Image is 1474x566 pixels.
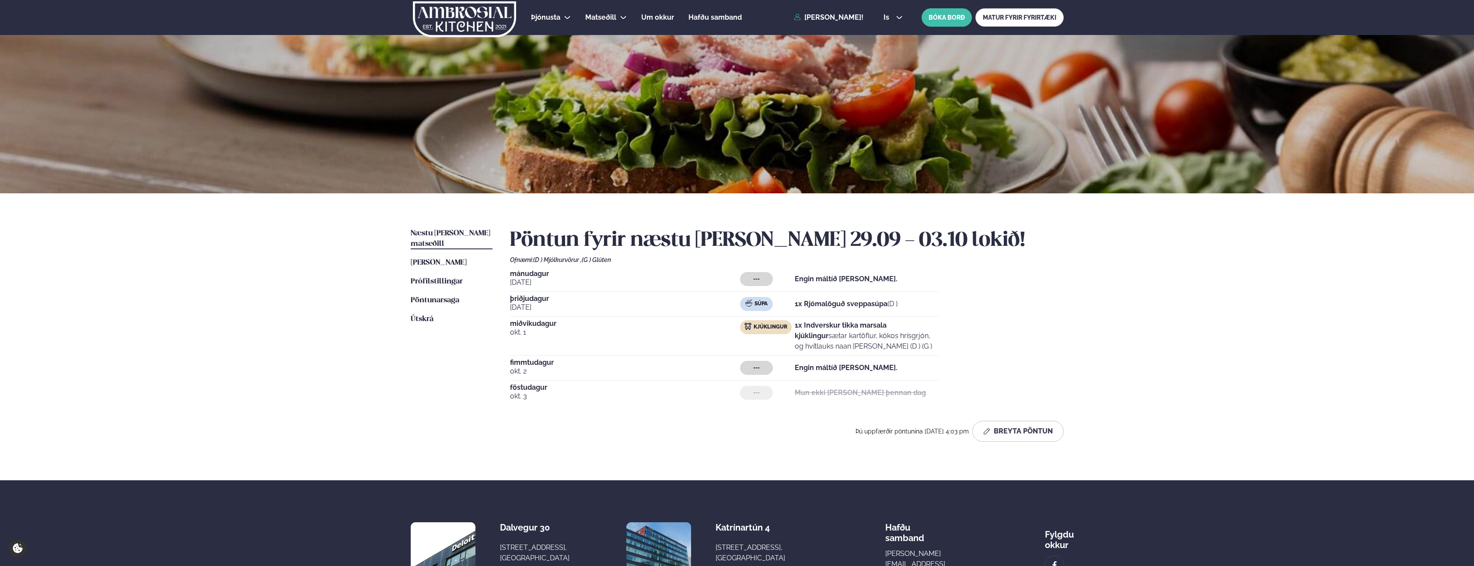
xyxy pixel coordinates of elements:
[411,230,490,248] span: Næstu [PERSON_NAME] matseðill
[411,259,467,266] span: [PERSON_NAME]
[411,297,459,304] span: Pöntunarsaga
[533,256,582,263] span: (D ) Mjólkurvörur ,
[922,8,972,27] button: BÓKA BORÐ
[688,12,742,23] a: Hafðu samband
[411,315,433,323] span: Útskrá
[531,12,560,23] a: Þjónusta
[411,228,492,249] a: Næstu [PERSON_NAME] matseðill
[510,359,740,366] span: fimmtudagur
[745,300,752,307] img: soup.svg
[877,14,909,21] button: is
[972,421,1064,442] button: Breyta Pöntun
[688,13,742,21] span: Hafðu samband
[500,542,569,563] div: [STREET_ADDRESS], [GEOGRAPHIC_DATA]
[411,314,433,325] a: Útskrá
[753,276,760,283] span: ---
[411,295,459,306] a: Pöntunarsaga
[510,302,740,313] span: [DATE]
[9,539,27,557] a: Cookie settings
[510,256,1064,263] div: Ofnæmi:
[795,321,887,340] strong: 1x Indverskur tikka marsala kjúklingur
[794,14,863,21] a: [PERSON_NAME]!
[641,13,674,21] span: Um okkur
[585,12,616,23] a: Matseðill
[510,384,740,391] span: föstudagur
[754,324,787,331] span: Kjúklingur
[510,270,740,277] span: mánudagur
[510,366,740,377] span: okt. 2
[531,13,560,21] span: Þjónusta
[510,228,1064,253] h2: Pöntun fyrir næstu [PERSON_NAME] 29.09 - 03.10 lokið!
[795,300,887,308] strong: 1x Rjómalöguð sveppasúpa
[500,522,569,533] div: Dalvegur 30
[510,327,740,338] span: okt. 1
[753,389,760,396] span: ---
[795,320,938,352] p: sætar kartöflur, kókos hrísgrjón, og hvítlauks naan [PERSON_NAME] (D ) (G )
[641,12,674,23] a: Um okkur
[975,8,1064,27] a: MATUR FYRIR FYRIRTÆKI
[411,276,463,287] a: Prófílstillingar
[412,1,517,37] img: logo
[795,363,898,372] strong: Engin máltíð [PERSON_NAME].
[411,278,463,285] span: Prófílstillingar
[754,300,768,307] span: Súpa
[510,295,740,302] span: þriðjudagur
[716,522,785,533] div: Katrínartún 4
[411,258,467,268] a: [PERSON_NAME]
[585,13,616,21] span: Matseðill
[795,388,926,397] strong: Mun ekki [PERSON_NAME] þennan dag
[856,428,969,435] span: Þú uppfærðir pöntunina [DATE] 4:03 pm
[884,14,892,21] span: is
[716,542,785,563] div: [STREET_ADDRESS], [GEOGRAPHIC_DATA]
[510,391,740,402] span: okt. 3
[753,364,760,371] span: ---
[885,515,924,543] span: Hafðu samband
[510,320,740,327] span: miðvikudagur
[795,275,898,283] strong: Engin máltíð [PERSON_NAME].
[582,256,611,263] span: (G ) Glúten
[795,299,898,309] p: (D )
[744,323,751,330] img: chicken.svg
[1045,522,1074,550] div: Fylgdu okkur
[510,277,740,288] span: [DATE]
